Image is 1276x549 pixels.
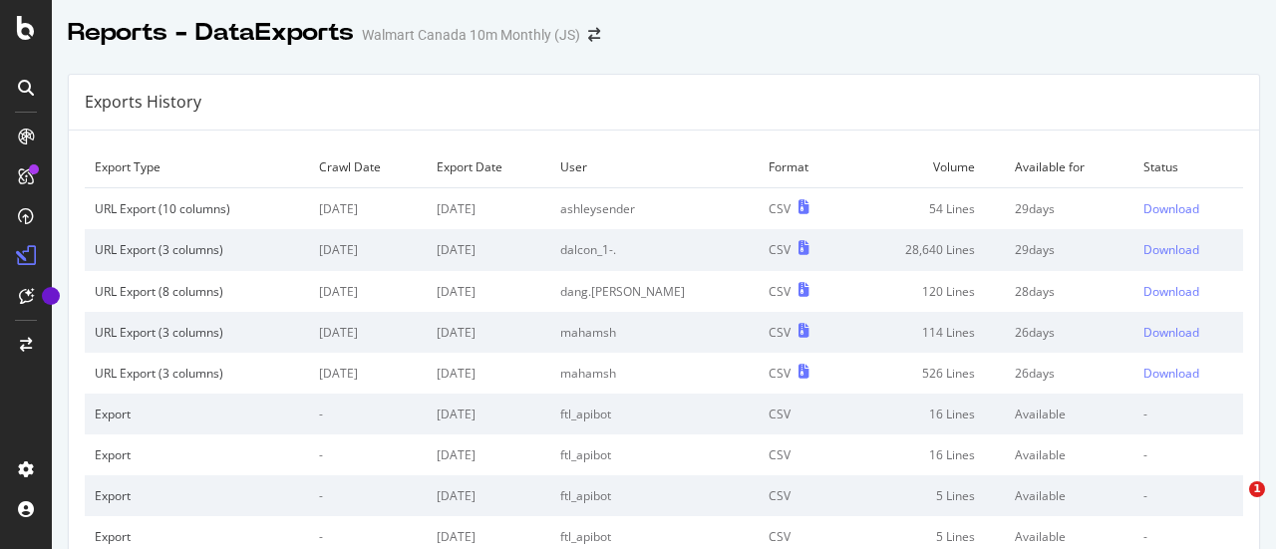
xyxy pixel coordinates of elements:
div: Tooltip anchor [42,287,60,305]
td: CSV [759,475,846,516]
div: CSV [769,241,791,258]
td: [DATE] [309,188,427,230]
td: Crawl Date [309,146,427,188]
div: Download [1143,324,1199,341]
td: Volume [846,146,1005,188]
td: - [1133,475,1243,516]
div: Available [1015,446,1124,463]
td: 28 days [1005,271,1134,312]
div: CSV [769,200,791,217]
div: URL Export (3 columns) [95,324,299,341]
td: 26 days [1005,312,1134,353]
td: Export Date [427,146,550,188]
td: 526 Lines [846,353,1005,394]
a: Download [1143,241,1233,258]
td: 120 Lines [846,271,1005,312]
div: CSV [769,324,791,341]
div: Export [95,406,299,422]
td: [DATE] [427,312,550,353]
div: Walmart Canada 10m Monthly (JS) [362,25,580,45]
div: Export [95,446,299,463]
td: [DATE] [309,312,427,353]
div: URL Export (10 columns) [95,200,299,217]
td: 16 Lines [846,434,1005,475]
td: ftl_apibot [550,434,759,475]
div: Export [95,487,299,504]
td: 54 Lines [846,188,1005,230]
div: URL Export (3 columns) [95,365,299,382]
td: dang.[PERSON_NAME] [550,271,759,312]
td: 16 Lines [846,394,1005,434]
a: Download [1143,283,1233,300]
td: ftl_apibot [550,475,759,516]
div: Available [1015,406,1124,422]
td: [DATE] [427,475,550,516]
td: [DATE] [309,271,427,312]
td: ashleysender [550,188,759,230]
td: CSV [759,434,846,475]
td: [DATE] [427,353,550,394]
td: CSV [759,394,846,434]
div: Reports - DataExports [68,16,354,50]
td: 5 Lines [846,475,1005,516]
div: Download [1143,200,1199,217]
td: 26 days [1005,353,1134,394]
td: mahamsh [550,312,759,353]
div: Available [1015,487,1124,504]
td: Status [1133,146,1243,188]
div: URL Export (3 columns) [95,241,299,258]
td: - [1133,394,1243,434]
td: Export Type [85,146,309,188]
td: [DATE] [427,188,550,230]
a: Download [1143,324,1233,341]
td: [DATE] [309,229,427,270]
td: - [309,475,427,516]
td: - [309,394,427,434]
td: 114 Lines [846,312,1005,353]
div: Exports History [85,91,201,114]
td: mahamsh [550,353,759,394]
span: 1 [1249,481,1265,497]
div: CSV [769,365,791,382]
a: Download [1143,200,1233,217]
div: URL Export (8 columns) [95,283,299,300]
td: ftl_apibot [550,394,759,434]
div: Download [1143,241,1199,258]
div: Download [1143,365,1199,382]
td: User [550,146,759,188]
div: arrow-right-arrow-left [588,28,600,42]
a: Download [1143,365,1233,382]
div: CSV [769,283,791,300]
div: Download [1143,283,1199,300]
td: [DATE] [427,229,550,270]
td: - [309,434,427,475]
td: - [1133,434,1243,475]
td: 29 days [1005,229,1134,270]
td: [DATE] [427,394,550,434]
td: Format [759,146,846,188]
div: Export [95,528,299,545]
div: Available [1015,528,1124,545]
iframe: Intercom live chat [1208,481,1256,529]
td: [DATE] [427,271,550,312]
td: dalcon_1-. [550,229,759,270]
td: 28,640 Lines [846,229,1005,270]
td: Available for [1005,146,1134,188]
td: 29 days [1005,188,1134,230]
td: [DATE] [427,434,550,475]
td: [DATE] [309,353,427,394]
